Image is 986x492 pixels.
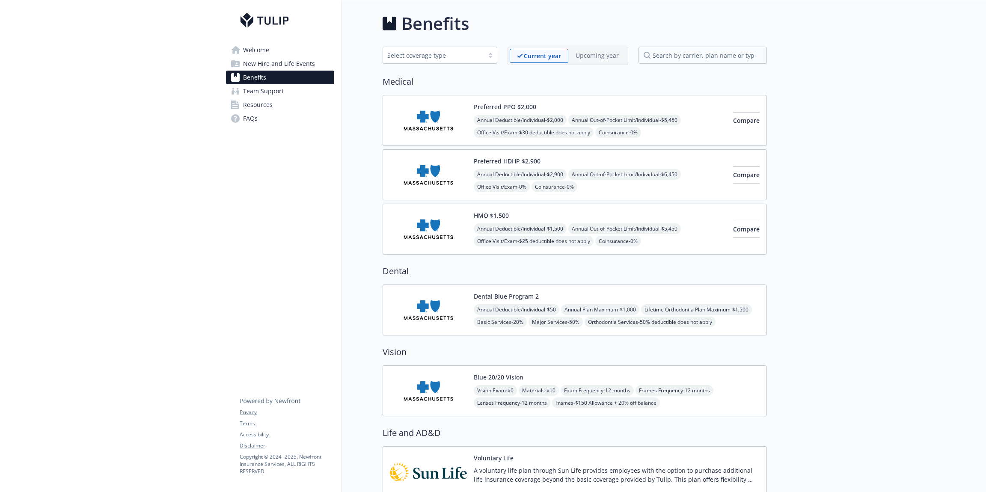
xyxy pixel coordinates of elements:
[532,181,577,192] span: Coinsurance - 0%
[529,317,583,327] span: Major Services - 50%
[240,420,334,427] a: Terms
[568,49,626,63] span: Upcoming year
[519,385,559,396] span: Materials - $10
[474,157,541,166] button: Preferred HDHP $2,900
[243,98,273,112] span: Resources
[474,304,559,315] span: Annual Deductible/Individual - $50
[474,102,536,111] button: Preferred PPO $2,000
[390,211,467,247] img: Blue Cross and Blue Shield of Massachusetts, Inc. carrier logo
[733,112,760,129] button: Compare
[474,115,567,125] span: Annual Deductible/Individual - $2,000
[595,127,641,138] span: Coinsurance - 0%
[390,373,467,409] img: Blue Cross and Blue Shield of Massachusetts, Inc. carrier logo
[568,223,681,234] span: Annual Out-of-Pocket Limit/Individual - $5,450
[390,102,467,139] img: Blue Cross and Blue Shield of Massachusetts, Inc. carrier logo
[243,57,315,71] span: New Hire and Life Events
[226,98,334,112] a: Resources
[243,71,266,84] span: Benefits
[226,112,334,125] a: FAQs
[474,223,567,234] span: Annual Deductible/Individual - $1,500
[733,116,760,124] span: Compare
[226,84,334,98] a: Team Support
[390,292,467,328] img: Blue Cross and Blue Shield of Massachusetts, Inc. carrier logo
[733,166,760,184] button: Compare
[474,397,550,408] span: Lenses Frequency - 12 months
[240,442,334,450] a: Disclaimer
[474,317,527,327] span: Basic Services - 20%
[240,431,334,439] a: Accessibility
[474,211,509,220] button: HMO $1,500
[474,453,514,462] button: Voluntary Life
[474,385,517,396] span: Vision Exam - $0
[474,127,594,138] span: Office Visit/Exam - $30 deductible does not apply
[576,51,619,60] p: Upcoming year
[474,169,567,180] span: Annual Deductible/Individual - $2,900
[733,171,760,179] span: Compare
[387,51,480,60] div: Select coverage type
[639,47,767,64] input: search by carrier, plan name or type
[401,11,469,36] h1: Benefits
[240,453,334,475] p: Copyright © 2024 - 2025 , Newfront Insurance Services, ALL RIGHTS RESERVED
[561,304,639,315] span: Annual Plan Maximum - $1,000
[243,84,284,98] span: Team Support
[561,385,634,396] span: Exam Frequency - 12 months
[474,236,594,246] span: Office Visit/Exam - $25 deductible does not apply
[226,71,334,84] a: Benefits
[641,304,752,315] span: Lifetime Orthodontia Plan Maximum - $1,500
[585,317,716,327] span: Orthodontia Services - 50% deductible does not apply
[226,57,334,71] a: New Hire and Life Events
[474,466,760,484] p: A voluntary life plan through Sun Life provides employees with the option to purchase additional ...
[474,181,530,192] span: Office Visit/Exam - 0%
[243,43,269,57] span: Welcome
[383,265,767,278] h2: Dental
[383,427,767,439] h2: Life and AD&D
[568,169,681,180] span: Annual Out-of-Pocket Limit/Individual - $6,450
[733,221,760,238] button: Compare
[636,385,713,396] span: Frames Frequency - 12 months
[595,236,641,246] span: Coinsurance - 0%
[226,43,334,57] a: Welcome
[474,292,539,301] button: Dental Blue Program 2
[383,75,767,88] h2: Medical
[390,453,467,490] img: Sun Life Financial carrier logo
[474,373,523,382] button: Blue 20/20 Vision
[240,409,334,416] a: Privacy
[390,157,467,193] img: Blue Cross and Blue Shield of Massachusetts, Inc. carrier logo
[524,51,561,60] p: Current year
[383,346,767,359] h2: Vision
[243,112,258,125] span: FAQs
[552,397,660,408] span: Frames - $150 Allowance + 20% off balance
[733,225,760,233] span: Compare
[568,115,681,125] span: Annual Out-of-Pocket Limit/Individual - $5,450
